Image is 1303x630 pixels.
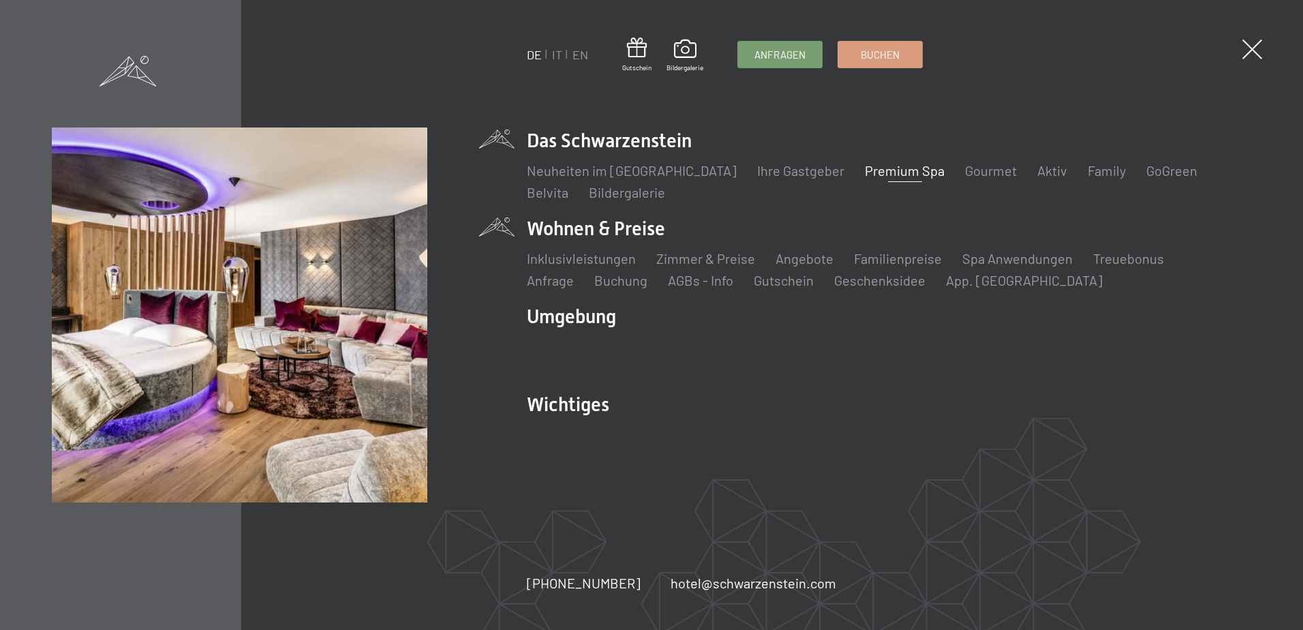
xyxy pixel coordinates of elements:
a: Premium Spa [865,162,945,179]
span: Gutschein [622,63,651,72]
a: App. [GEOGRAPHIC_DATA] [946,272,1103,288]
a: Gutschein [754,272,814,288]
a: Ihre Gastgeber [757,162,844,179]
a: AGBs - Info [668,272,733,288]
a: Bildergalerie [666,40,703,72]
a: Treuebonus [1093,250,1164,267]
span: Buchen [861,48,900,62]
span: [PHONE_NUMBER] [527,575,641,591]
a: Anfragen [738,42,822,67]
a: Angebote [776,250,833,267]
span: Anfragen [754,48,806,62]
a: EN [572,47,588,62]
a: Inklusivleistungen [527,250,636,267]
a: Gutschein [622,37,651,72]
a: IT [552,47,562,62]
a: Buchung [594,272,647,288]
a: Buchen [838,42,922,67]
a: [PHONE_NUMBER] [527,573,641,592]
a: Familienpreise [854,250,942,267]
span: Bildergalerie [666,63,703,72]
a: GoGreen [1146,162,1197,179]
a: Aktiv [1037,162,1067,179]
a: DE [527,47,542,62]
a: Zimmer & Preise [656,250,755,267]
a: Spa Anwendungen [962,250,1073,267]
a: Anfrage [527,272,574,288]
a: Family [1088,162,1126,179]
a: Belvita [527,184,568,200]
a: Geschenksidee [834,272,925,288]
a: hotel@schwarzenstein.com [671,573,836,592]
a: Bildergalerie [589,184,665,200]
a: Gourmet [965,162,1017,179]
a: Neuheiten im [GEOGRAPHIC_DATA] [527,162,737,179]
